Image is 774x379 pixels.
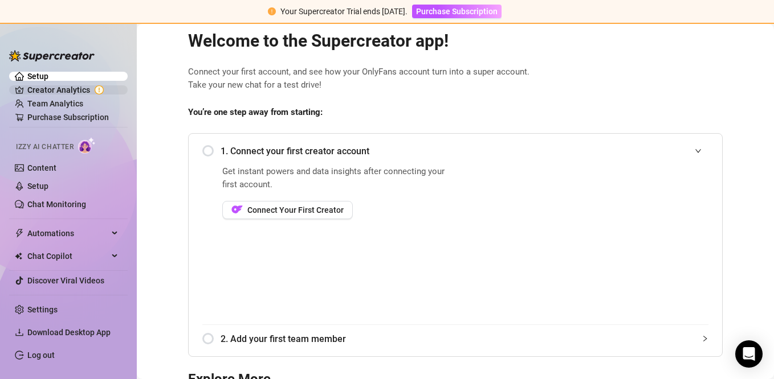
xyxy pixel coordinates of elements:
span: download [15,328,24,337]
img: logo-BBDzfeDw.svg [9,50,95,61]
span: collapsed [702,335,708,342]
img: OF [231,204,243,215]
span: Chat Copilot [27,247,108,265]
h2: Welcome to the Supercreator app! [188,30,723,52]
div: 2. Add your first team member [202,325,708,353]
a: Purchase Subscription [412,7,502,16]
span: Izzy AI Chatter [16,142,74,153]
div: Open Intercom Messenger [735,340,763,368]
a: Settings [27,305,58,314]
div: 1. Connect your first creator account [202,137,708,165]
img: Chat Copilot [15,252,22,260]
span: 2. Add your first team member [221,332,708,346]
a: Team Analytics [27,99,83,108]
button: OFConnect Your First Creator [222,201,353,219]
span: Purchase Subscription [416,7,498,16]
span: exclamation-circle [268,7,276,15]
a: Content [27,163,56,172]
span: thunderbolt [15,229,24,238]
iframe: Add Creators [480,165,708,311]
button: Purchase Subscription [412,5,502,18]
a: Log out [27,351,55,360]
a: OFConnect Your First Creator [222,201,452,219]
strong: You’re one step away from starting: [188,107,323,117]
a: Chat Monitoring [27,200,86,209]
span: Connect your first account, and see how your OnlyFans account turn into a super account. Take you... [188,65,723,92]
a: Purchase Subscription [27,113,109,122]
span: Connect Your First Creator [247,205,344,215]
span: Download Desktop App [27,328,111,337]
a: Setup [27,72,48,81]
a: Creator Analytics exclamation-circle [27,81,119,99]
a: Discover Viral Videos [27,276,104,285]
span: Your Supercreator Trial ends [DATE]. [280,7,408,16]
a: Setup [27,182,48,191]
span: 1. Connect your first creator account [221,144,708,158]
span: Get instant powers and data insights after connecting your first account. [222,165,452,192]
span: Automations [27,224,108,242]
span: expanded [695,147,702,154]
img: AI Chatter [78,137,96,154]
